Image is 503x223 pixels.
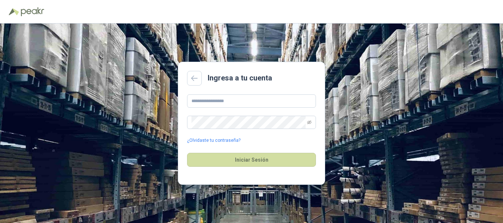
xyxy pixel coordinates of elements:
a: ¿Olvidaste tu contraseña? [187,137,240,144]
button: Iniciar Sesión [187,153,316,167]
img: Logo [9,8,19,15]
h2: Ingresa a tu cuenta [208,72,272,84]
span: eye-invisible [307,120,312,125]
img: Peakr [21,7,44,16]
